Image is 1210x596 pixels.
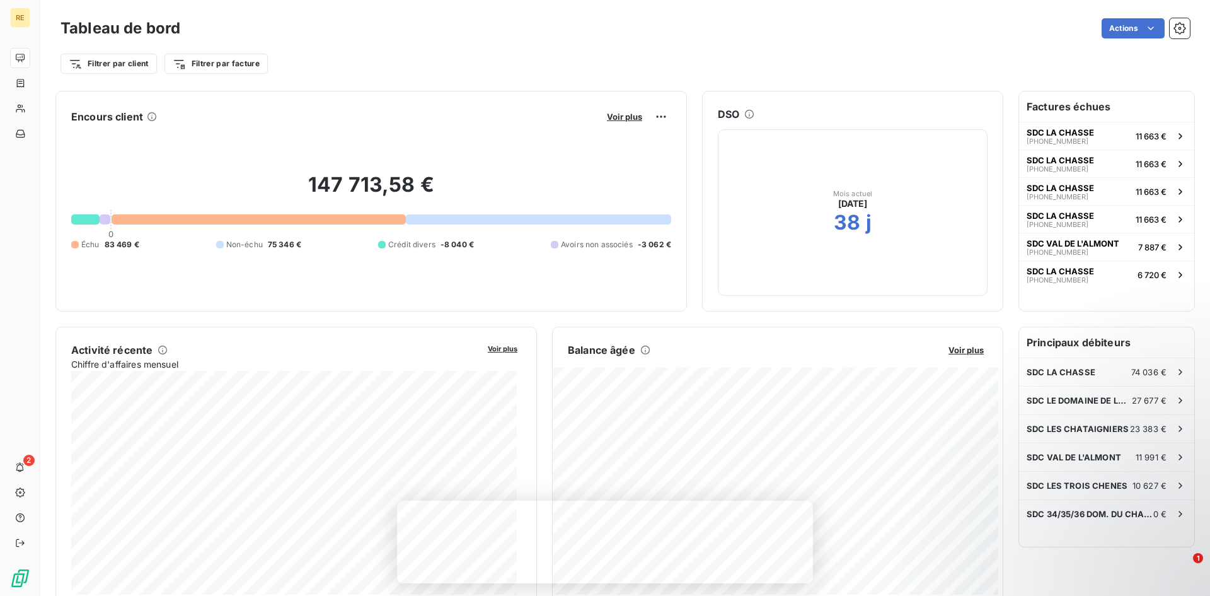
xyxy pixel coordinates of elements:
[603,111,646,122] button: Voir plus
[1136,159,1167,169] span: 11 663 €
[1027,424,1129,434] span: SDC LES CHATAIGNIERS
[1132,395,1167,406] span: 27 677 €
[833,190,873,197] span: Mois actuel
[1027,452,1121,462] span: SDC VAL DE L'ALMONT
[108,229,113,239] span: 0
[1102,18,1165,38] button: Actions
[71,109,143,124] h6: Encours client
[1136,452,1167,462] span: 11 991 €
[945,344,988,356] button: Voir plus
[10,8,30,28] div: RE
[638,239,671,250] span: -3 062 €
[397,501,813,583] iframe: Enquête de LeanPay
[1027,367,1095,377] span: SDC LA CHASSE
[561,239,633,250] span: Avoirs non associés
[1019,91,1194,122] h6: Factures échues
[1167,553,1197,583] iframe: Intercom live chat
[958,474,1210,562] iframe: Intercom notifications message
[1027,137,1088,145] span: [PHONE_NUMBER]
[1027,276,1088,284] span: [PHONE_NUMBER]
[1019,205,1194,233] button: SDC LA CHASSE[PHONE_NUMBER]11 663 €
[105,239,139,250] span: 83 469 €
[226,239,263,250] span: Non-échu
[164,54,268,74] button: Filtrer par facture
[1136,131,1167,141] span: 11 663 €
[1131,367,1167,377] span: 74 036 €
[1019,177,1194,205] button: SDC LA CHASSE[PHONE_NUMBER]11 663 €
[1019,122,1194,149] button: SDC LA CHASSE[PHONE_NUMBER]11 663 €
[488,344,517,353] span: Voir plus
[1019,233,1194,260] button: SDC VAL DE L'ALMONT[PHONE_NUMBER]7 887 €
[60,17,180,40] h3: Tableau de bord
[1027,193,1088,201] span: [PHONE_NUMBER]
[60,54,157,74] button: Filtrer par client
[71,358,479,371] span: Chiffre d'affaires mensuel
[1136,214,1167,225] span: 11 663 €
[1027,127,1094,137] span: SDC LA CHASSE
[568,342,635,358] h6: Balance âgée
[1027,165,1088,173] span: [PHONE_NUMBER]
[71,172,671,210] h2: 147 713,58 €
[1019,327,1194,358] h6: Principaux débiteurs
[1138,270,1167,280] span: 6 720 €
[838,197,868,210] span: [DATE]
[1027,395,1132,406] span: SDC LE DOMAINE DE LA RIVIERE
[1027,211,1094,221] span: SDC LA CHASSE
[484,342,521,354] button: Voir plus
[441,239,474,250] span: -8 040 €
[1027,266,1094,276] span: SDC LA CHASSE
[1138,242,1167,252] span: 7 887 €
[71,342,153,358] h6: Activité récente
[1027,155,1094,165] span: SDC LA CHASSE
[607,112,642,122] span: Voir plus
[948,345,984,355] span: Voir plus
[10,568,30,588] img: Logo LeanPay
[23,455,35,466] span: 2
[1136,187,1167,197] span: 11 663 €
[1027,238,1119,248] span: SDC VAL DE L'ALMONT
[1027,221,1088,228] span: [PHONE_NUMBER]
[718,107,739,122] h6: DSO
[268,239,301,250] span: 75 346 €
[388,239,435,250] span: Crédit divers
[1027,248,1088,256] span: [PHONE_NUMBER]
[1027,183,1094,193] span: SDC LA CHASSE
[1193,553,1203,563] span: 1
[834,210,860,235] h2: 38
[866,210,872,235] h2: j
[1130,424,1167,434] span: 23 383 €
[1019,260,1194,288] button: SDC LA CHASSE[PHONE_NUMBER]6 720 €
[81,239,100,250] span: Échu
[1019,149,1194,177] button: SDC LA CHASSE[PHONE_NUMBER]11 663 €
